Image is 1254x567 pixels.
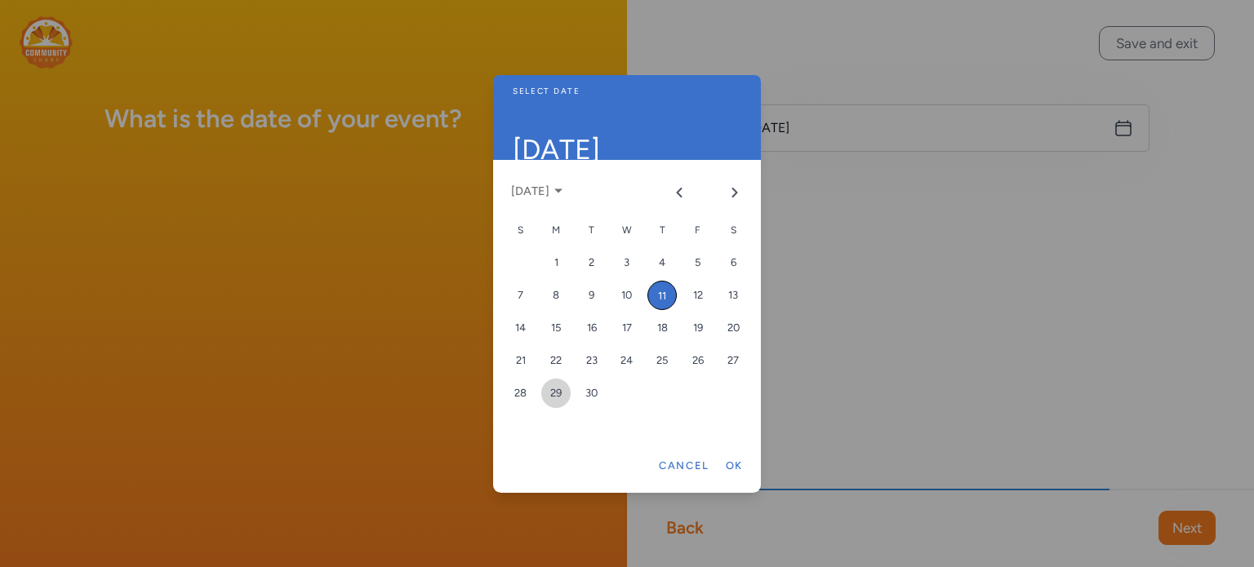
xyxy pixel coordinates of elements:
td: Mon Sep 15 2025 00:00:00 GMT-0400 (Eastern Daylight Time) [538,312,573,344]
td: Mon Sep 08 2025 00:00:00 GMT-0400 (Eastern Daylight Time) [538,279,573,312]
td: Sun Sep 28 2025 00:00:00 GMT-0400 (Eastern Daylight Time) [503,377,538,410]
td: Fri Sep 26 2025 00:00:00 GMT-0400 (Eastern Daylight Time) [680,344,715,377]
span: Select date [513,82,741,101]
div: 24 [612,346,642,375]
td: Tue Sep 02 2025 00:00:00 GMT-0400 (Eastern Daylight Time) [574,246,609,279]
th: Thursday [645,214,680,246]
div: 25 [647,346,677,375]
td: Thu Sep 25 2025 00:00:00 GMT-0400 (Eastern Daylight Time) [645,344,680,377]
td: Fri Sep 12 2025 00:00:00 GMT-0400 (Eastern Daylight Time) [680,279,715,312]
div: 4 [647,248,677,277]
div: 13 [718,281,748,310]
td: Mon Sep 01 2025 00:00:00 GMT-0400 (Eastern Daylight Time) [538,246,573,279]
td: Tue Sep 16 2025 00:00:00 GMT-0400 (Eastern Daylight Time) [574,312,609,344]
td: Wed Sep 10 2025 00:00:00 GMT-0400 (Eastern Daylight Time) [609,279,644,312]
td: Tue Sep 09 2025 00:00:00 GMT-0400 (Eastern Daylight Time) [574,279,609,312]
div: 3 [612,248,642,277]
td: Sat Sep 27 2025 00:00:00 GMT-0400 (Eastern Daylight Time) [716,344,751,377]
div: 20 [718,313,748,343]
td: Thu Sep 11 2025 00:00:00 GMT-0400 (Eastern Daylight Time) [645,279,680,312]
div: 8 [541,281,571,310]
button: Confirm selection [718,450,751,482]
div: 17 [612,313,642,343]
div: 30 [577,379,607,408]
th: Friday [680,214,715,246]
button: Choose year and month [503,168,573,214]
button: Next month [718,176,751,209]
div: 21 [506,346,536,375]
td: Wed Sep 17 2025 00:00:00 GMT-0400 (Eastern Daylight Time) [609,312,644,344]
div: 15 [541,313,571,343]
div: 12 [683,281,713,310]
th: Saturday [716,214,751,246]
div: 1 [541,248,571,277]
td: Sat Sep 06 2025 00:00:00 GMT-0400 (Eastern Daylight Time) [716,246,751,279]
div: 5 [683,248,713,277]
div: 29 [541,379,571,408]
div: 10 [612,281,642,310]
th: Sunday [503,214,538,246]
div: 26 [683,346,713,375]
td: Tue Sep 23 2025 00:00:00 GMT-0400 (Eastern Daylight Time) [574,344,609,377]
td: Tue Sep 30 2025 00:00:00 GMT-0400 (Eastern Daylight Time) [574,377,609,410]
button: Previous month [663,176,696,209]
td: Wed Sep 24 2025 00:00:00 GMT-0400 (Eastern Daylight Time) [609,344,644,377]
div: 23 [577,346,607,375]
span: [DATE] [513,140,741,160]
button: Cancel selection [651,450,718,482]
div: 6 [718,248,748,277]
td: Fri Sep 05 2025 00:00:00 GMT-0400 (Eastern Daylight Time) [680,246,715,279]
td: Wed Sep 03 2025 00:00:00 GMT-0400 (Eastern Daylight Time) [609,246,644,279]
td: Fri Sep 19 2025 00:00:00 GMT-0400 (Eastern Daylight Time) [680,312,715,344]
td: Sun Sep 14 2025 00:00:00 GMT-0400 (Eastern Daylight Time) [503,312,538,344]
div: 28 [506,379,536,408]
div: 19 [683,313,713,343]
div: 22 [541,346,571,375]
td: Mon Sep 29 2025 00:00:00 GMT-0400 (Eastern Daylight Time) [538,377,573,410]
td: Sat Sep 20 2025 00:00:00 GMT-0400 (Eastern Daylight Time) [716,312,751,344]
div: 2 [577,248,607,277]
div: 27 [718,346,748,375]
div: 14 [506,313,536,343]
td: Mon Sep 22 2025 00:00:00 GMT-0400 (Eastern Daylight Time) [538,344,573,377]
td: Sun Sep 07 2025 00:00:00 GMT-0400 (Eastern Daylight Time) [503,279,538,312]
th: Tuesday [574,214,609,246]
td: Sat Sep 13 2025 00:00:00 GMT-0400 (Eastern Daylight Time) [716,279,751,312]
td: Sun Sep 21 2025 00:00:00 GMT-0400 (Eastern Daylight Time) [503,344,538,377]
div: 16 [577,313,607,343]
div: 9 [577,281,607,310]
div: 11 [647,281,677,310]
div: 7 [506,281,536,310]
td: Thu Sep 04 2025 00:00:00 GMT-0400 (Eastern Daylight Time) [645,246,680,279]
td: Thu Sep 18 2025 00:00:00 GMT-0400 (Eastern Daylight Time) [645,312,680,344]
div: 18 [647,313,677,343]
th: Monday [538,214,573,246]
th: Wednesday [609,214,644,246]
